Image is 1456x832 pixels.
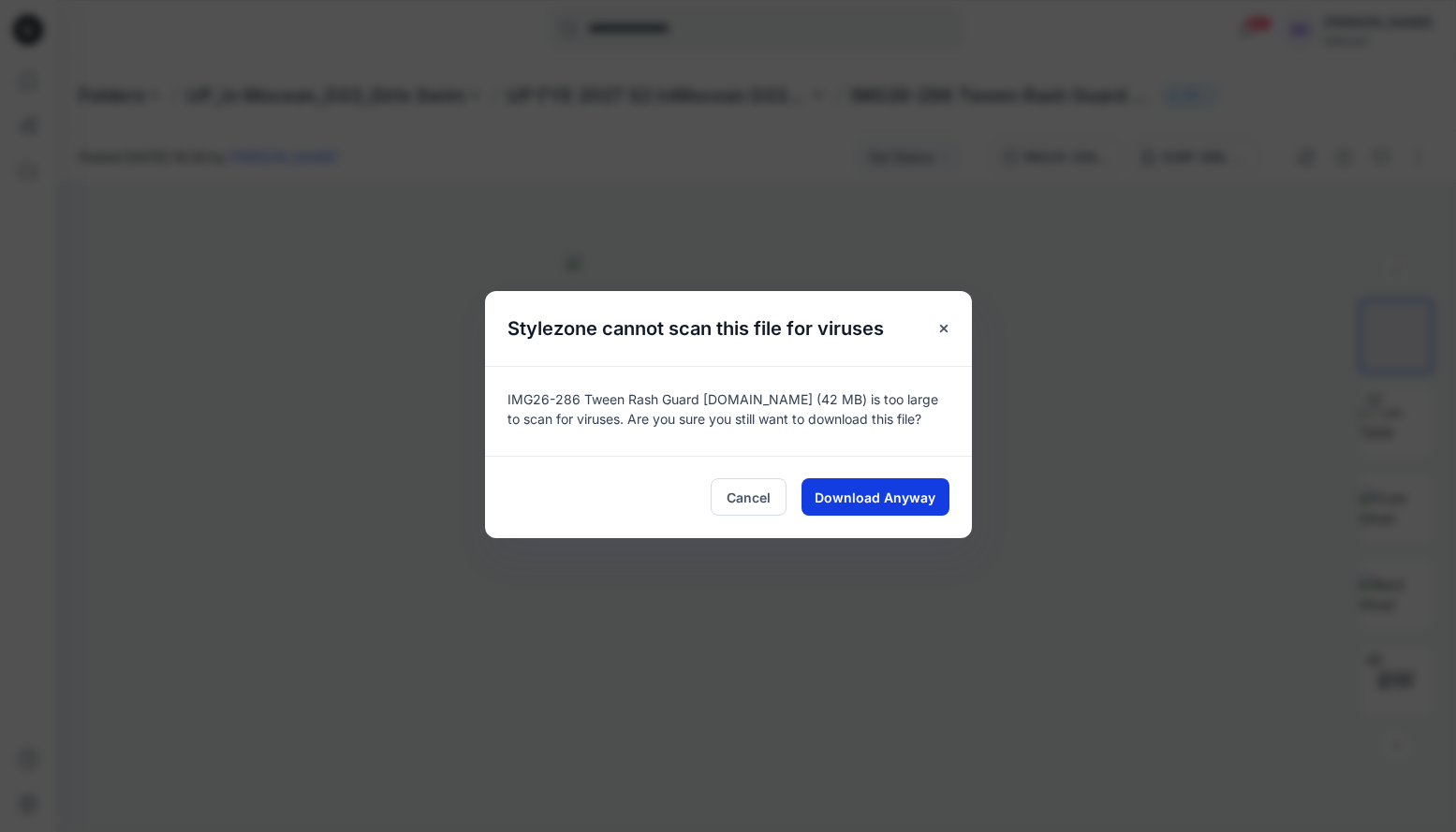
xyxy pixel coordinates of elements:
[802,478,949,516] button: Download Anyway
[727,488,771,507] span: Cancel
[485,366,972,456] div: IMG26-286 Tween Rash Guard [DOMAIN_NAME] (42 MB) is too large to scan for viruses. Are you sure y...
[927,312,961,345] button: Close
[815,488,935,507] span: Download Anyway
[711,478,787,516] button: Cancel
[485,291,906,366] h5: Stylezone cannot scan this file for viruses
